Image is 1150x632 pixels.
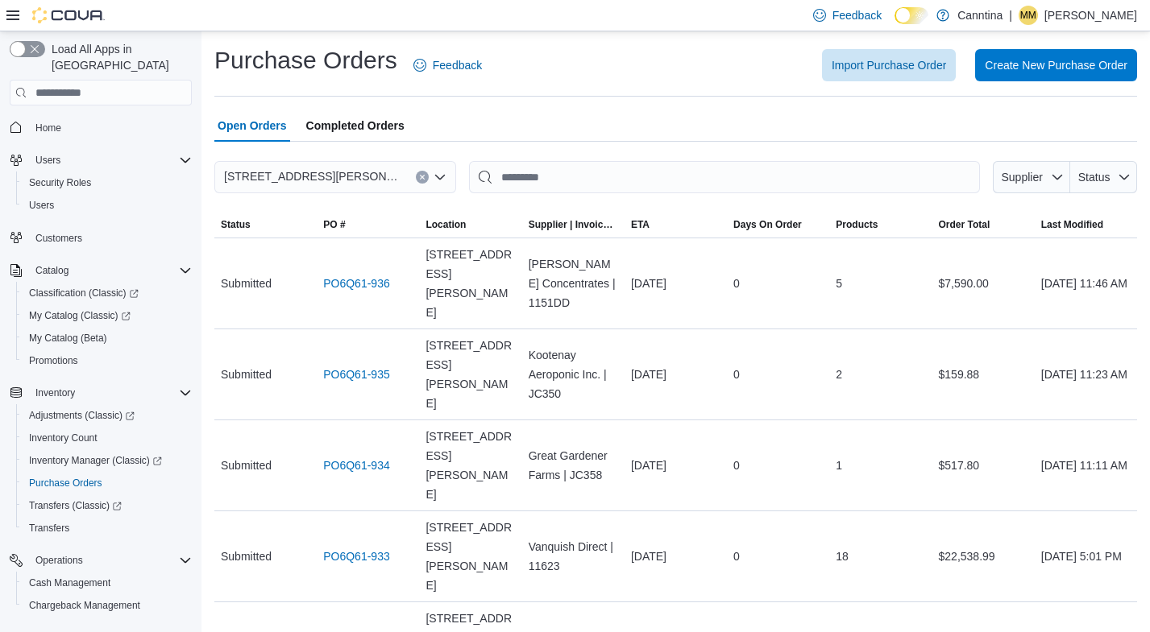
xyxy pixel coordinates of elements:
span: Catalog [29,261,192,280]
a: Chargeback Management [23,596,147,615]
input: Dark Mode [895,7,928,24]
span: Transfers [23,518,192,538]
button: Transfers [16,517,198,539]
button: Open list of options [434,171,446,184]
span: 18 [836,547,849,566]
div: [DATE] 11:23 AM [1035,358,1137,390]
button: Create New Purchase Order [975,49,1137,81]
button: Import Purchase Order [822,49,956,81]
button: ETA [625,212,727,238]
a: My Catalog (Classic) [23,306,137,325]
div: [PERSON_NAME] Concentrates | 1151DD [522,248,625,319]
span: Supplier | Invoice Number [529,218,618,231]
span: Feedback [832,7,882,23]
div: [DATE] [625,449,727,481]
span: Inventory Manager (Classic) [23,451,192,470]
button: Days On Order [727,212,829,238]
a: PO6Q61-933 [323,547,390,566]
span: Transfers [29,522,69,535]
a: Classification (Classic) [16,282,198,304]
button: Status [214,212,317,238]
a: Transfers [23,518,76,538]
div: Morgan Meredith [1019,6,1038,25]
span: Status [221,218,251,231]
span: Submitted [221,274,272,293]
button: Chargeback Management [16,594,198,617]
a: Home [29,118,68,138]
span: Catalog [35,264,69,277]
a: Transfers (Classic) [16,494,198,517]
button: Status [1070,161,1137,193]
span: Inventory Manager (Classic) [29,454,162,467]
button: Location [419,212,521,238]
span: 0 [733,547,740,566]
button: Users [3,149,198,171]
span: Days On Order [733,218,802,231]
a: Users [23,196,60,215]
span: Purchase Orders [29,477,102,489]
a: Transfers (Classic) [23,496,128,515]
span: Order Total [939,218,990,231]
span: MM [1020,6,1036,25]
a: My Catalog (Classic) [16,304,198,327]
span: My Catalog (Beta) [29,332,107,345]
a: Classification (Classic) [23,283,145,303]
a: PO6Q61-934 [323,456,390,475]
a: Inventory Manager (Classic) [23,451,168,470]
span: Load All Apps in [GEOGRAPHIC_DATA] [45,41,192,73]
span: Promotions [23,351,192,370]
span: Products [836,218,878,231]
span: 0 [733,365,740,384]
span: Submitted [221,365,272,384]
input: This is a search bar. After typing your query, hit enter to filter the results lower in the page. [469,161,980,193]
span: Classification (Classic) [23,283,192,303]
div: $517.80 [932,449,1035,481]
span: Operations [29,551,192,570]
span: Completed Orders [306,109,405,142]
span: Supplier [1002,171,1043,184]
span: [STREET_ADDRESS][PERSON_NAME] [426,245,515,322]
div: Location [426,218,466,231]
button: Security Roles [16,171,198,194]
span: Security Roles [23,173,192,192]
a: Inventory Manager (Classic) [16,449,198,472]
span: Operations [35,554,83,567]
div: [DATE] [625,358,727,390]
span: Dark Mode [895,24,895,25]
span: Submitted [221,456,272,475]
button: Customers [3,226,198,250]
div: [DATE] [625,540,727,572]
span: My Catalog (Classic) [23,306,192,325]
a: Inventory Count [23,428,104,448]
p: Canntina [957,6,1003,25]
img: Cova [32,7,105,23]
span: [STREET_ADDRESS][PERSON_NAME] [426,336,515,413]
span: Security Roles [29,176,91,189]
a: Adjustments (Classic) [16,404,198,427]
span: Inventory Count [23,428,192,448]
span: Create New Purchase Order [985,57,1127,73]
span: Cash Management [29,576,110,589]
a: My Catalog (Beta) [23,328,114,348]
span: 5 [836,274,842,293]
button: Inventory Count [16,427,198,449]
span: Users [29,199,54,212]
span: My Catalog (Classic) [29,309,131,322]
a: Security Roles [23,173,98,192]
button: Operations [3,549,198,572]
span: Users [23,196,192,215]
div: [DATE] [625,267,727,299]
button: Catalog [3,259,198,282]
span: My Catalog (Beta) [23,328,192,348]
span: Purchase Orders [23,473,192,493]
span: Import Purchase Order [832,57,946,73]
button: Products [829,212,932,238]
span: Inventory [35,386,75,399]
span: Submitted [221,547,272,566]
span: Users [35,154,60,167]
span: Chargeback Management [23,596,192,615]
p: [PERSON_NAME] [1044,6,1137,25]
a: Customers [29,229,89,248]
span: Status [1078,171,1111,184]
